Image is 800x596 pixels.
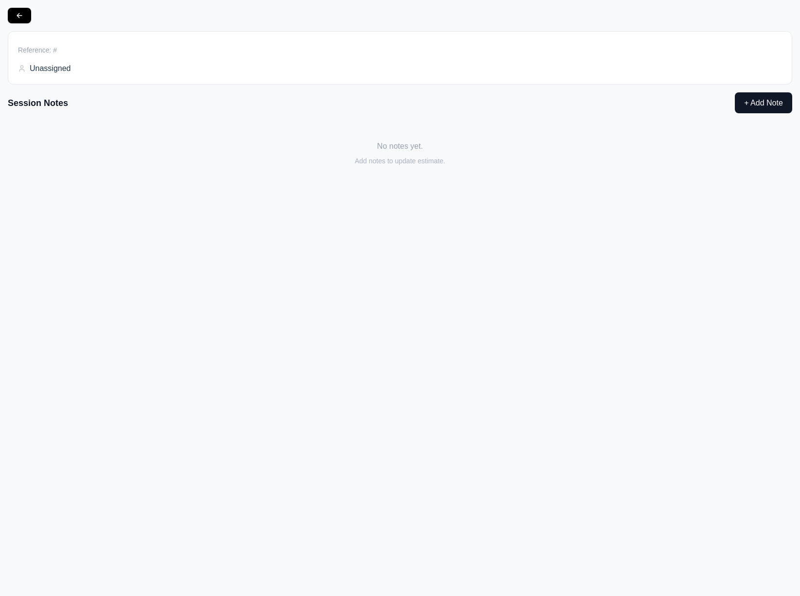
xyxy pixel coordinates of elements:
button: + Add Note [735,92,792,113]
div: Unassigned [18,63,71,74]
div: Add notes to update estimate. [8,156,792,166]
div: No notes yet. [8,140,792,152]
div: Session Notes [8,96,68,110]
div: Reference: # [18,45,782,55]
